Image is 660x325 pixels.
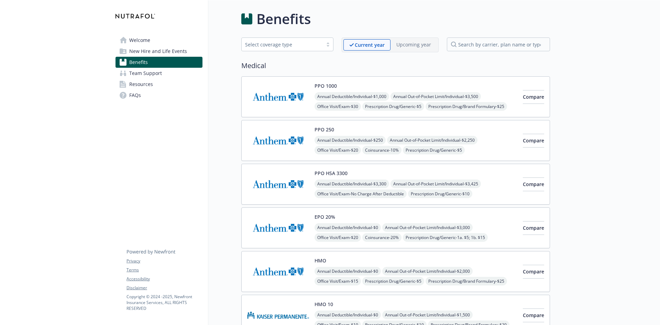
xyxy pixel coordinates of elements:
[315,102,361,111] span: Office Visit/Exam - $30
[129,57,148,68] span: Benefits
[247,126,309,155] img: Anthem Blue Cross carrier logo
[355,41,385,48] p: Current year
[245,41,319,48] div: Select coverage type
[390,39,437,51] span: Upcoming year
[247,257,309,286] img: Anthem Blue Cross carrier logo
[126,267,202,273] a: Terms
[523,134,544,148] button: Compare
[523,225,544,231] span: Compare
[129,68,162,79] span: Team Support
[129,35,150,46] span: Welcome
[126,258,202,264] a: Privacy
[256,9,311,29] h1: Benefits
[126,294,202,311] p: Copyright © 2024 - 2025 , Newfront Insurance Services, ALL RIGHTS RESERVED
[129,46,187,57] span: New Hire and Life Events
[315,277,361,285] span: Office Visit/Exam - $15
[362,233,401,242] span: Coinsurance - 20%
[315,311,381,319] span: Annual Deductible/Individual - $0
[426,277,507,285] span: Prescription Drug/Brand Formulary - $25
[523,90,544,104] button: Compare
[115,35,202,46] a: Welcome
[382,267,473,275] span: Annual Out-of-Pocket Limit/Individual - $2,000
[129,79,153,90] span: Resources
[362,277,424,285] span: Prescription Drug/Generic - $5
[315,92,389,101] span: Annual Deductible/Individual - $1,000
[115,68,202,79] a: Team Support
[315,170,348,177] button: PPO HSA 3300
[315,267,381,275] span: Annual Deductible/Individual - $0
[523,181,544,187] span: Compare
[387,136,477,144] span: Annual Out-of-Pocket Limit/Individual - $2,250
[523,268,544,275] span: Compare
[247,170,309,199] img: Anthem Blue Cross carrier logo
[247,82,309,111] img: Anthem Blue Cross carrier logo
[315,126,334,133] button: PPO 250
[403,233,488,242] span: Prescription Drug/Generic - 1a. $5; 1b. $15
[247,213,309,242] img: Anthem Blue Cross carrier logo
[315,82,337,89] button: PPO 1000
[126,276,202,282] a: Accessibility
[362,102,424,111] span: Prescription Drug/Generic - $5
[396,41,431,48] p: Upcoming year
[115,79,202,90] a: Resources
[126,285,202,291] a: Disclaimer
[382,223,473,232] span: Annual Out-of-Pocket Limit/Individual - $3,000
[523,177,544,191] button: Compare
[382,311,473,319] span: Annual Out-of-Pocket Limit/Individual - $1,500
[408,189,472,198] span: Prescription Drug/Generic - $10
[390,180,481,188] span: Annual Out-of-Pocket Limit/Individual - $3,425
[315,233,361,242] span: Office Visit/Exam - $20
[315,257,326,264] button: HMO
[315,146,361,154] span: Office Visit/Exam - $20
[523,94,544,100] span: Compare
[315,213,335,220] button: EPO 20%
[523,312,544,318] span: Compare
[523,265,544,279] button: Compare
[447,37,550,51] input: search by carrier, plan name or type
[129,90,141,101] span: FAQs
[426,102,507,111] span: Prescription Drug/Brand Formulary - $25
[315,136,386,144] span: Annual Deductible/Individual - $250
[403,146,465,154] span: Prescription Drug/Generic - $5
[315,223,381,232] span: Annual Deductible/Individual - $0
[115,90,202,101] a: FAQs
[315,180,389,188] span: Annual Deductible/Individual - $3,300
[115,46,202,57] a: New Hire and Life Events
[523,221,544,235] button: Compare
[523,308,544,322] button: Compare
[315,189,407,198] span: Office Visit/Exam - No Charge After Deductible
[523,137,544,144] span: Compare
[390,92,481,101] span: Annual Out-of-Pocket Limit/Individual - $3,500
[315,301,333,308] button: HMO 10
[362,146,401,154] span: Coinsurance - 10%
[115,57,202,68] a: Benefits
[241,61,550,71] h2: Medical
